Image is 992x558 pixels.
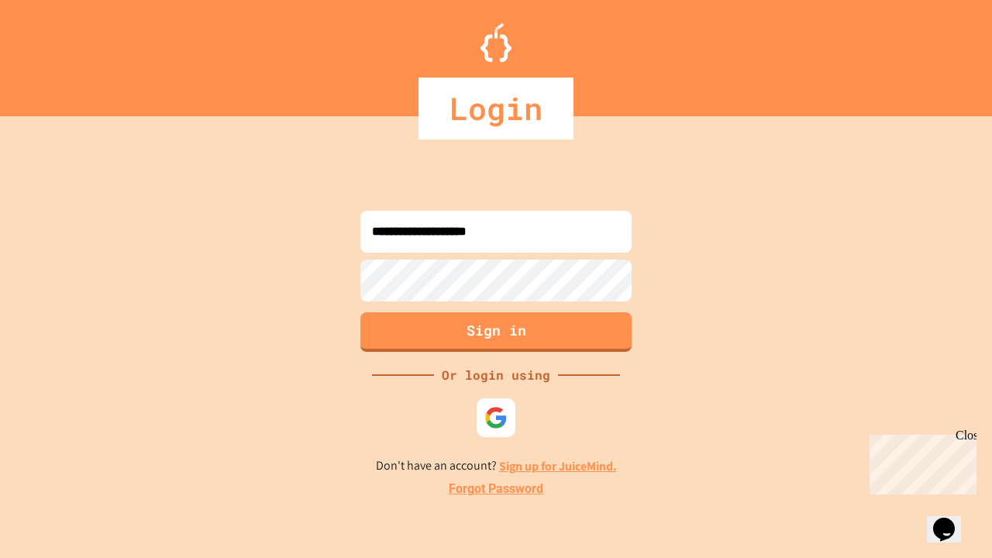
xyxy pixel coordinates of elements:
div: Chat with us now!Close [6,6,107,98]
iframe: chat widget [927,496,976,542]
a: Sign up for JuiceMind. [499,458,617,474]
iframe: chat widget [863,429,976,494]
img: google-icon.svg [484,406,508,429]
div: Or login using [434,366,558,384]
p: Don't have an account? [376,456,617,476]
img: Logo.svg [480,23,511,62]
button: Sign in [360,312,632,352]
div: Login [418,77,573,139]
a: Forgot Password [449,480,543,498]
